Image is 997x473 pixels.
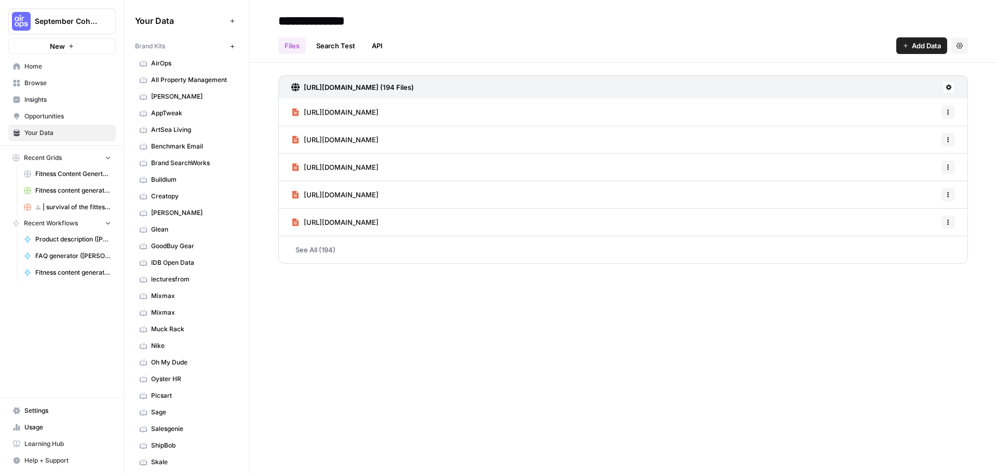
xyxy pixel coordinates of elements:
[135,171,238,188] a: Buildium
[151,341,234,350] span: Nike
[135,72,238,88] a: All Property Management
[310,37,361,54] a: Search Test
[135,221,238,238] a: Glean
[135,271,238,288] a: lecturesfrom
[24,153,62,163] span: Recent Grids
[151,109,234,118] span: AppTweak
[151,441,234,450] span: ShipBob
[135,205,238,221] a: [PERSON_NAME]
[304,82,414,92] h3: [URL][DOMAIN_NAME] (194 Files)
[151,275,234,284] span: lecturesfrom
[151,142,234,151] span: Benchmark Email
[151,192,234,201] span: Creatopy
[135,387,238,404] a: Picsart
[304,134,379,145] span: [URL][DOMAIN_NAME]
[135,288,238,304] a: Mixmax
[12,12,31,31] img: September Cohort Logo
[24,95,111,104] span: Insights
[135,238,238,254] a: GoodBuy Gear
[151,308,234,317] span: Mixmax
[35,251,111,261] span: FAQ generator ([PERSON_NAME])
[291,181,379,208] a: [URL][DOMAIN_NAME]
[151,358,234,367] span: Oh My Dude
[278,37,306,54] a: Files
[19,182,116,199] a: Fitness content generator ([PERSON_NAME])
[304,107,379,117] span: [URL][DOMAIN_NAME]
[135,321,238,337] a: Muck Rack
[151,158,234,168] span: Brand SearchWorks
[135,138,238,155] a: Benchmark Email
[8,125,116,141] a: Your Data
[135,254,238,271] a: IDB Open Data
[8,38,116,54] button: New
[135,371,238,387] a: Oyster HR
[24,439,111,449] span: Learning Hub
[135,105,238,121] a: AppTweak
[151,291,234,301] span: Mixmax
[135,337,238,354] a: Nike
[912,40,941,51] span: Add Data
[135,55,238,72] a: AirOps
[135,304,238,321] a: Mixmax
[24,219,78,228] span: Recent Workflows
[35,235,111,244] span: Product description ([PERSON_NAME])
[291,76,414,99] a: [URL][DOMAIN_NAME] (194 Files)
[8,150,116,166] button: Recent Grids
[35,202,111,212] span: ♨︎ | survival of the fittest ™ | ([PERSON_NAME])
[151,59,234,68] span: AirOps
[24,112,111,121] span: Opportunities
[24,423,111,432] span: Usage
[8,402,116,419] a: Settings
[151,258,234,267] span: IDB Open Data
[8,91,116,108] a: Insights
[151,208,234,218] span: [PERSON_NAME]
[50,41,65,51] span: New
[35,186,111,195] span: Fitness content generator ([PERSON_NAME])
[135,437,238,454] a: ShipBob
[291,209,379,236] a: [URL][DOMAIN_NAME]
[151,325,234,334] span: Muck Rack
[8,75,116,91] a: Browse
[8,419,116,436] a: Usage
[8,436,116,452] a: Learning Hub
[304,217,379,227] span: [URL][DOMAIN_NAME]
[291,126,379,153] a: [URL][DOMAIN_NAME]
[291,99,379,126] a: [URL][DOMAIN_NAME]
[278,236,968,263] a: See All (194)
[896,37,947,54] button: Add Data
[135,188,238,205] a: Creatopy
[8,215,116,231] button: Recent Workflows
[35,268,111,277] span: Fitness content generator ([PERSON_NAME])
[151,225,234,234] span: Glean
[24,62,111,71] span: Home
[135,421,238,437] a: Salesgenie
[19,166,116,182] a: Fitness Content Genertor ([PERSON_NAME])
[8,452,116,469] button: Help + Support
[19,231,116,248] a: Product description ([PERSON_NAME])
[19,264,116,281] a: Fitness content generator ([PERSON_NAME])
[8,58,116,75] a: Home
[304,162,379,172] span: [URL][DOMAIN_NAME]
[151,374,234,384] span: Oyster HR
[151,75,234,85] span: All Property Management
[19,248,116,264] a: FAQ generator ([PERSON_NAME])
[151,125,234,134] span: ArtSea Living
[151,92,234,101] span: [PERSON_NAME]
[135,121,238,138] a: ArtSea Living
[151,457,234,467] span: Skale
[151,175,234,184] span: Buildium
[135,15,226,27] span: Your Data
[35,169,111,179] span: Fitness Content Genertor ([PERSON_NAME])
[135,155,238,171] a: Brand SearchWorks
[135,354,238,371] a: Oh My Dude
[135,88,238,105] a: [PERSON_NAME]
[135,42,165,51] span: Brand Kits
[151,391,234,400] span: Picsart
[35,16,98,26] span: September Cohort
[24,456,111,465] span: Help + Support
[151,241,234,251] span: GoodBuy Gear
[135,404,238,421] a: Sage
[24,78,111,88] span: Browse
[24,128,111,138] span: Your Data
[8,108,116,125] a: Opportunities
